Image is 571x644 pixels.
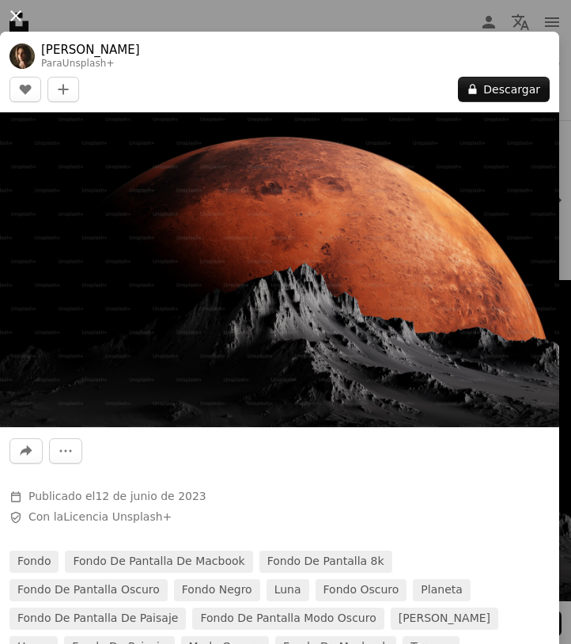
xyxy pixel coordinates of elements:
time: 12 de junio de 2023, 0:57:13 GMT-6 [95,490,206,502]
a: fondo oscuro [316,579,407,601]
a: fondo de pantalla modo oscuro [192,608,384,630]
a: fondo de pantalla de paisaje [9,608,186,630]
button: Descargar [458,77,550,102]
button: Compartir esta imagen [9,438,43,464]
button: Más acciones [49,438,82,464]
div: Para [41,58,140,70]
button: Me gusta [9,77,41,102]
a: Licencia Unsplash+ [63,510,172,523]
a: planeta [413,579,470,601]
a: fondo de pantalla 8k [259,551,392,573]
span: Publicado el [28,490,206,502]
img: Ve al perfil de Alex Shuper [9,44,35,69]
a: [PERSON_NAME] [391,608,498,630]
a: fondo [9,551,59,573]
span: Con la [28,510,172,525]
a: luna [267,579,309,601]
a: fondo de pantalla de macbook [65,551,252,573]
a: fondo negro [174,579,260,601]
a: Unsplash+ [62,58,115,69]
a: [PERSON_NAME] [41,42,140,58]
a: fondo de pantalla oscuro [9,579,168,601]
button: Añade a la colección [47,77,79,102]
